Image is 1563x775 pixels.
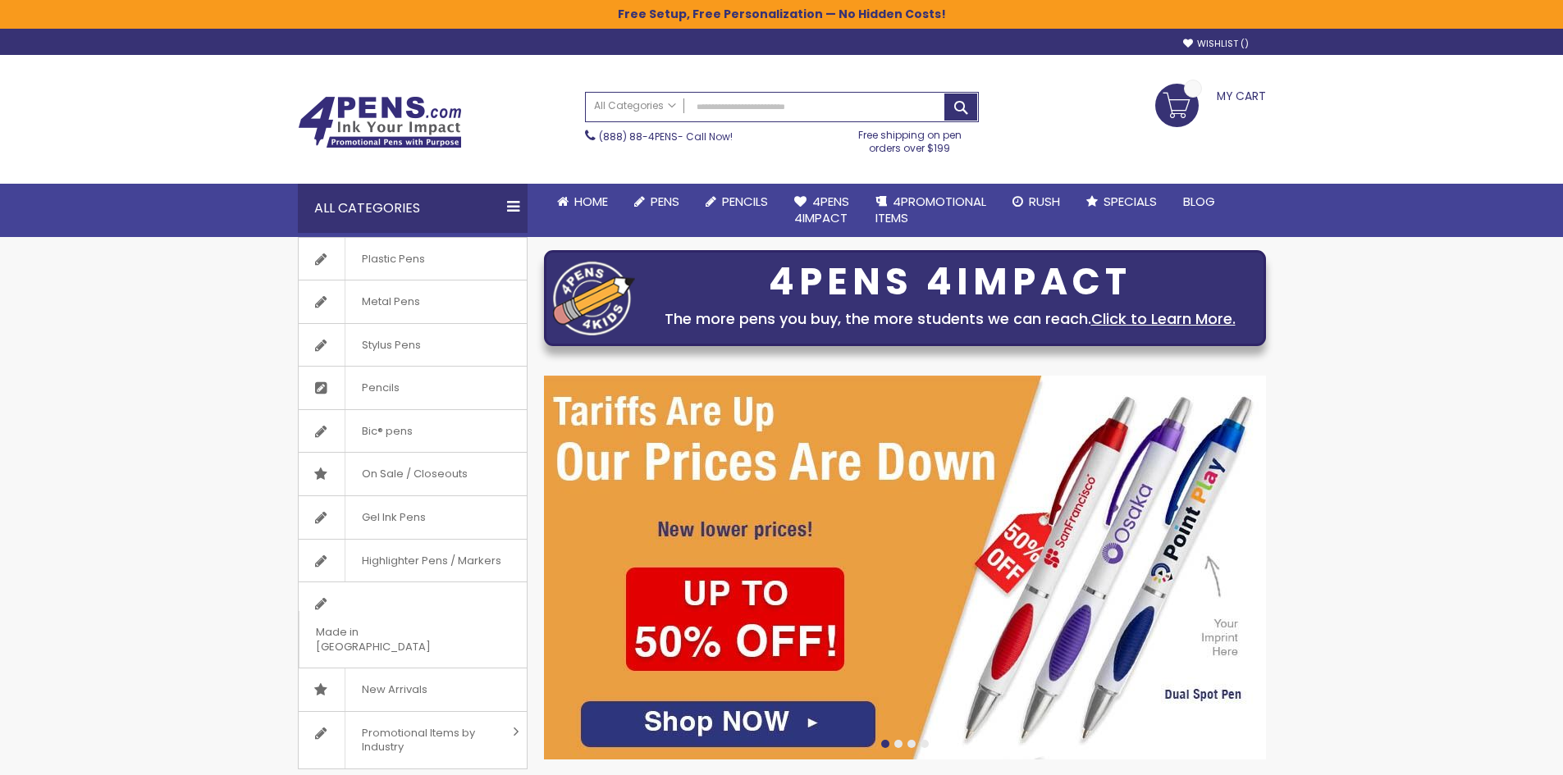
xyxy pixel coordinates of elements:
div: Free shipping on pen orders over $199 [841,122,979,155]
a: 4Pens4impact [781,184,862,237]
span: Specials [1104,193,1157,210]
a: Blog [1170,184,1228,220]
span: Highlighter Pens / Markers [345,540,518,582]
span: Rush [1029,193,1060,210]
span: - Call Now! [599,130,733,144]
span: Plastic Pens [345,238,441,280]
div: All Categories [298,184,528,233]
a: On Sale / Closeouts [299,453,527,495]
span: Metal Pens [345,280,436,323]
a: New Arrivals [299,668,527,711]
span: Pens [651,193,679,210]
a: Bic® pens [299,410,527,453]
a: Specials [1073,184,1170,220]
a: Made in [GEOGRAPHIC_DATA] [299,582,527,668]
a: 4PROMOTIONALITEMS [862,184,999,237]
span: 4Pens 4impact [794,193,849,226]
a: Plastic Pens [299,238,527,280]
span: Stylus Pens [345,324,437,367]
div: The more pens you buy, the more students we can reach. [643,308,1257,331]
span: Pencils [722,193,768,210]
span: Blog [1183,193,1215,210]
a: Pencils [692,184,781,220]
a: Click to Learn More. [1091,308,1236,329]
a: (888) 88-4PENS [599,130,678,144]
a: Metal Pens [299,280,527,323]
img: 4Pens Custom Pens and Promotional Products [298,96,462,148]
img: /cheap-promotional-products.html [544,376,1266,759]
a: Pens [621,184,692,220]
span: Bic® pens [345,410,429,453]
span: On Sale / Closeouts [345,453,484,495]
span: Gel Ink Pens [345,496,442,539]
a: Promotional Items by Industry [299,712,527,768]
div: 4PENS 4IMPACT [643,265,1257,299]
span: New Arrivals [345,668,444,711]
a: Home [544,184,621,220]
a: Gel Ink Pens [299,496,527,539]
a: Stylus Pens [299,324,527,367]
img: four_pen_logo.png [553,261,635,335]
a: All Categories [586,93,684,120]
span: All Categories [594,99,676,112]
span: Pencils [345,367,416,409]
a: Pencils [299,367,527,409]
a: Wishlist [1183,38,1249,50]
span: Promotional Items by Industry [345,712,507,768]
span: Home [574,193,608,210]
span: Made in [GEOGRAPHIC_DATA] [299,611,486,668]
span: 4PROMOTIONAL ITEMS [875,193,986,226]
a: Highlighter Pens / Markers [299,540,527,582]
a: Rush [999,184,1073,220]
